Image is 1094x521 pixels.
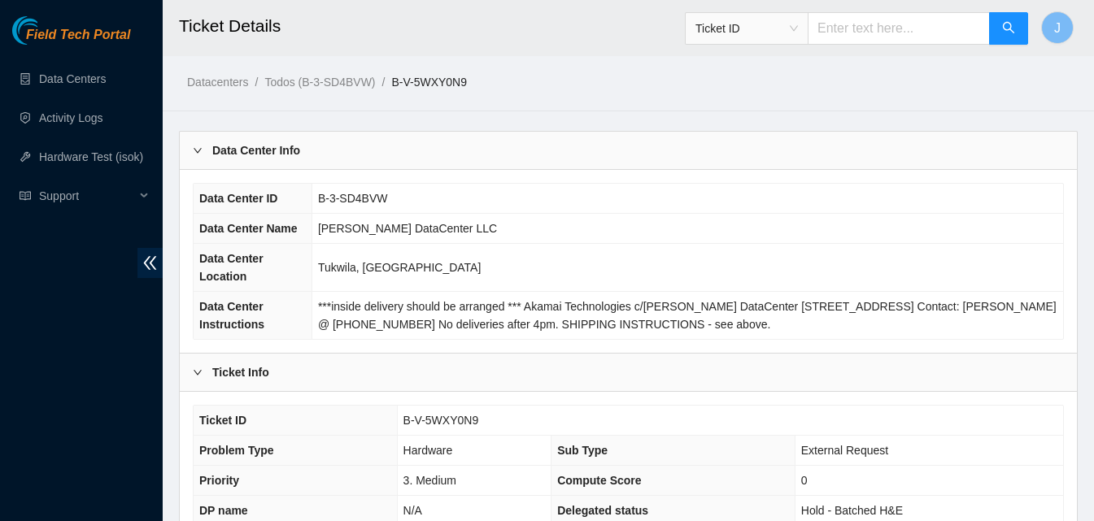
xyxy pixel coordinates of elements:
span: Delegated status [557,504,648,517]
span: read [20,190,31,202]
span: B-3-SD4BVW [318,192,388,205]
a: Data Centers [39,72,106,85]
span: 0 [801,474,808,487]
span: Priority [199,474,239,487]
div: Data Center Info [180,132,1077,169]
span: Sub Type [557,444,608,457]
a: Todos (B-3-SD4BVW) [264,76,375,89]
span: ***inside delivery should be arranged *** Akamai Technologies c/[PERSON_NAME] DataCenter [STREET_... [318,300,1057,331]
span: double-left [137,248,163,278]
span: Hold - Batched H&E [801,504,903,517]
a: Activity Logs [39,111,103,124]
a: Datacenters [187,76,248,89]
a: Akamai TechnologiesField Tech Portal [12,29,130,50]
span: DP name [199,504,248,517]
a: B-V-5WXY0N9 [391,76,467,89]
span: External Request [801,444,888,457]
span: search [1002,21,1015,37]
span: Support [39,180,135,212]
span: Compute Score [557,474,641,487]
span: Data Center Instructions [199,300,264,331]
span: Data Center Location [199,252,264,283]
span: Data Center Name [199,222,298,235]
span: B-V-5WXY0N9 [403,414,479,427]
span: Ticket ID [199,414,246,427]
span: 3. Medium [403,474,456,487]
span: Hardware [403,444,453,457]
span: right [193,145,203,155]
a: Hardware Test (isok) [39,150,143,163]
span: Field Tech Portal [26,28,130,43]
b: Ticket Info [212,363,269,381]
span: Tukwila, [GEOGRAPHIC_DATA] [318,261,481,274]
span: / [255,76,258,89]
button: search [989,12,1028,45]
input: Enter text here... [808,12,990,45]
span: Data Center ID [199,192,277,205]
button: J [1041,11,1074,44]
span: J [1054,18,1061,38]
span: right [193,367,203,377]
span: Ticket ID [695,16,798,41]
b: Data Center Info [212,141,300,159]
span: [PERSON_NAME] DataCenter LLC [318,222,497,235]
span: N/A [403,504,422,517]
span: / [382,76,386,89]
div: Ticket Info [180,354,1077,391]
img: Akamai Technologies [12,16,82,45]
span: Problem Type [199,444,274,457]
